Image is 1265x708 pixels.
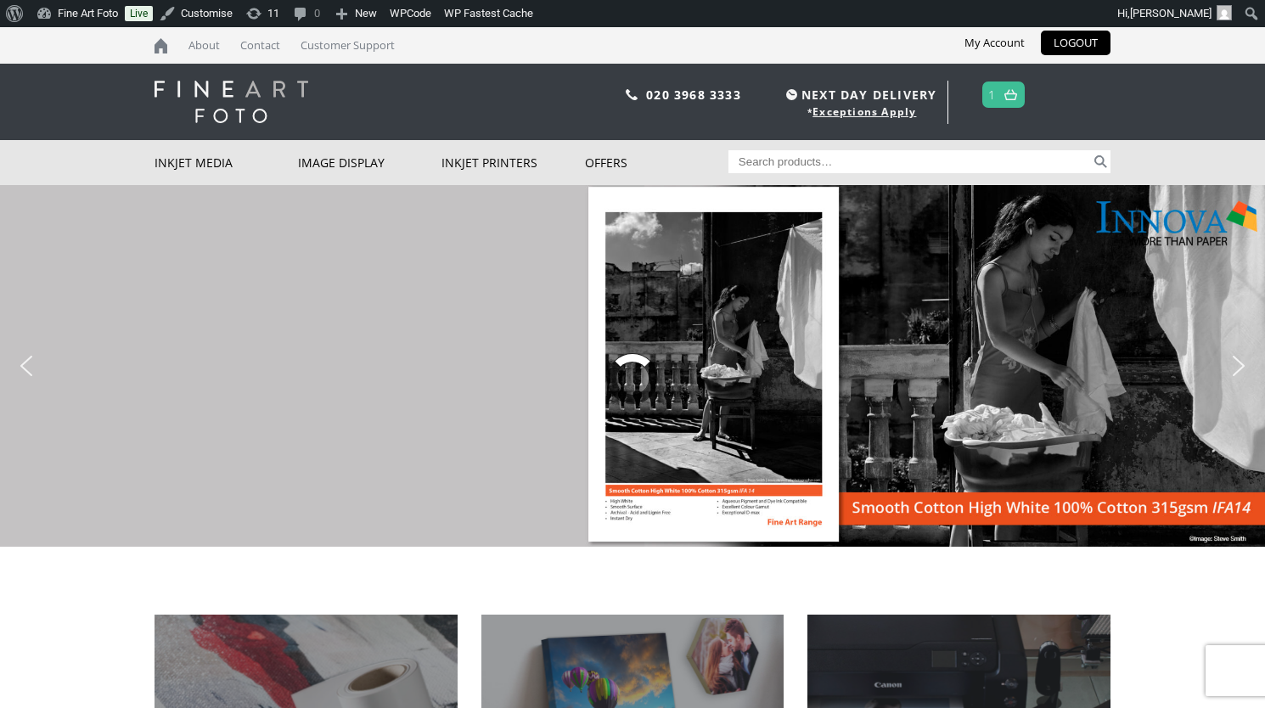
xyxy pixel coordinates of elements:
a: Exceptions Apply [812,104,916,119]
a: About [180,27,228,64]
a: LOGOUT [1041,31,1110,55]
span: [PERSON_NAME] [1130,7,1212,20]
a: 1 [988,82,996,107]
a: Inkjet Media [155,140,298,185]
a: Offers [585,140,728,185]
input: Search products… [728,150,1092,173]
a: 020 3968 3333 [646,87,741,103]
a: Inkjet Printers [441,140,585,185]
img: time.svg [786,89,797,100]
a: Image Display [298,140,441,185]
a: My Account [952,31,1037,55]
a: Customer Support [292,27,403,64]
img: basket.svg [1004,89,1017,100]
img: phone.svg [626,89,638,100]
span: NEXT DAY DELIVERY [782,85,936,104]
a: Contact [232,27,289,64]
a: Live [125,6,153,21]
button: Search [1091,150,1110,173]
img: logo-white.svg [155,81,308,123]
